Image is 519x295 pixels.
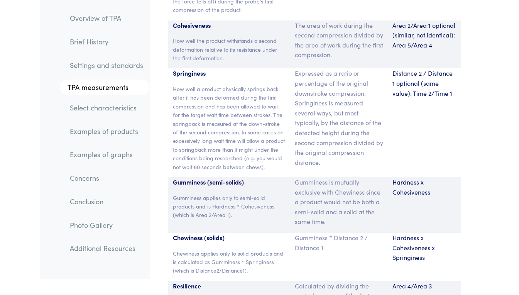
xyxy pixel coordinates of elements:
[64,239,149,257] a: Additional Resources
[64,216,149,234] a: Photo Gallery
[173,20,286,31] p: Cohesiveness
[173,177,286,187] p: Gumminess (semi-solids)
[295,68,383,167] p: Expressed as a ratio or percentage of the original downstroke compression. Springiness is measure...
[64,56,149,74] a: Settings and standards
[173,249,286,275] p: Chewiness applies only to solid products and is calculated as Gumminess * Springiness (which is D...
[295,177,383,227] p: Gumminess is mutually exclusive with Chewiness since a product would not be both a semi-solid and...
[64,169,149,187] a: Concerns
[392,281,456,291] p: Area 4/Area 3
[173,233,286,243] p: Chewiness (solids)
[392,68,456,98] p: Distance 2 / Distance 1 optional (same value): Time 2/Time 1
[64,193,149,210] a: Conclusion
[60,80,149,95] a: TPA measurements
[64,122,149,140] a: Examples of products
[173,85,286,171] p: How well a product physically springs back after it has been deformed during the first compressio...
[64,9,149,27] a: Overview of TPA
[295,233,383,253] p: Gumminess * Distance 2 / Distance 1
[64,99,149,117] a: Select characteristics
[392,233,456,263] p: Hardness x Cohesiveness x Springiness
[295,20,383,60] p: The area of work during the second compression divided by the area of work during the first compr...
[64,33,149,51] a: Brief History
[392,20,456,50] p: Area 2/Area 1 optional (similar, not identical): Area 5/Area 4
[64,146,149,163] a: Examples of graphs
[392,177,456,197] p: Hardness x Cohesiveness
[173,193,286,219] p: Gumminess applies only to semi-solid products and is Hardness * Cohesiveness (which is Area 2/Are...
[173,36,286,62] p: How well the product withstands a second deformation relative to its resistance under the first d...
[173,68,286,78] p: Springiness
[173,281,286,291] p: Resilience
